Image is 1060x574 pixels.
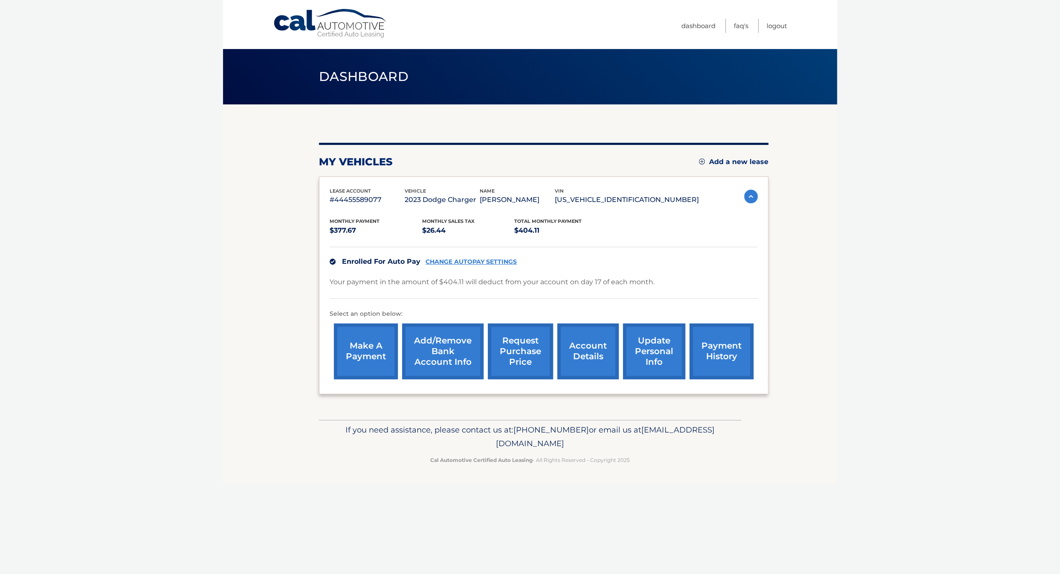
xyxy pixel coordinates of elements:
p: Your payment in the amount of $404.11 will deduct from your account on day 17 of each month. [330,276,655,288]
span: name [480,188,495,194]
a: request purchase price [488,323,553,379]
span: Monthly sales Tax [422,218,475,224]
span: lease account [330,188,371,194]
span: vin [555,188,564,194]
a: Add/Remove bank account info [402,323,484,379]
p: 2023 Dodge Charger [405,194,480,206]
a: FAQ's [734,19,748,33]
p: [PERSON_NAME] [480,194,555,206]
img: accordion-active.svg [744,190,758,203]
span: [PHONE_NUMBER] [513,425,589,435]
a: CHANGE AUTOPAY SETTINGS [426,258,517,265]
a: Dashboard [681,19,715,33]
p: - All Rights Reserved - Copyright 2025 [324,456,736,464]
p: $26.44 [422,225,515,237]
a: account details [557,323,619,379]
span: Dashboard [319,69,408,84]
h2: my vehicles [319,156,393,168]
a: payment history [689,323,753,379]
a: make a payment [334,323,398,379]
img: check.svg [330,259,336,265]
a: update personal info [623,323,685,379]
p: Select an option below: [330,309,758,319]
p: $377.67 [330,225,422,237]
a: Add a new lease [699,158,768,166]
p: If you need assistance, please contact us at: or email us at [324,423,736,450]
img: add.svg [699,159,705,164]
a: Cal Automotive [273,9,388,39]
span: Enrolled For Auto Pay [342,257,420,265]
p: $404.11 [514,225,607,237]
span: vehicle [405,188,426,194]
p: #44455589077 [330,194,405,206]
p: [US_VEHICLE_IDENTIFICATION_NUMBER] [555,194,699,206]
span: Total Monthly Payment [514,218,582,224]
strong: Cal Automotive Certified Auto Leasing [430,457,533,463]
a: Logout [767,19,787,33]
span: Monthly Payment [330,218,379,224]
